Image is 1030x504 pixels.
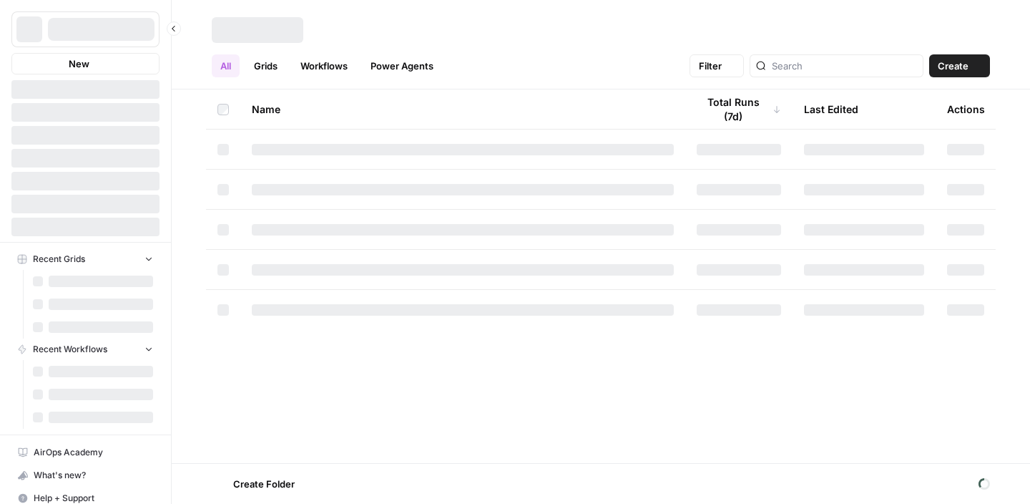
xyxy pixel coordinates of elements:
span: AirOps Academy [34,446,153,459]
input: Search [772,59,917,73]
a: Power Agents [362,54,442,77]
div: Total Runs (7d) [697,89,781,129]
button: New [11,53,160,74]
span: Create Folder [233,477,295,491]
span: Filter [699,59,722,73]
span: Recent Grids [33,253,85,266]
button: Recent Grids [11,248,160,270]
span: Create [938,59,968,73]
button: Filter [690,54,744,77]
a: Workflows [292,54,356,77]
button: Create [929,54,990,77]
div: Last Edited [804,89,858,129]
span: Recent Workflows [33,343,107,356]
button: What's new? [11,464,160,487]
button: Recent Workflows [11,339,160,360]
div: Name [252,89,674,129]
div: Actions [947,89,985,129]
a: AirOps Academy [11,441,160,464]
div: What's new? [12,465,159,486]
a: Grids [245,54,286,77]
span: New [69,57,89,71]
a: All [212,54,240,77]
button: Create Folder [212,472,303,495]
